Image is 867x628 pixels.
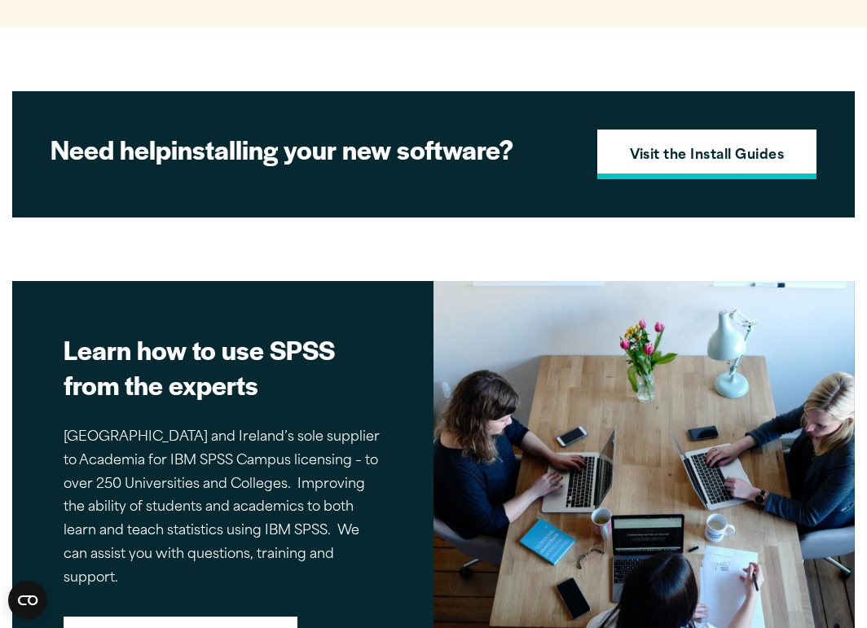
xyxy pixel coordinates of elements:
[51,132,572,166] h2: installing your new software?
[64,426,382,591] p: [GEOGRAPHIC_DATA] and Ireland’s sole supplier to Academia for IBM SPSS Campus licensing – to over...
[630,146,785,167] strong: Visit the Install Guides
[597,130,817,180] a: Visit the Install Guides
[8,581,47,620] button: Open CMP widget
[64,332,382,402] h2: Learn how to use SPSS from the experts
[51,130,171,167] strong: Need help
